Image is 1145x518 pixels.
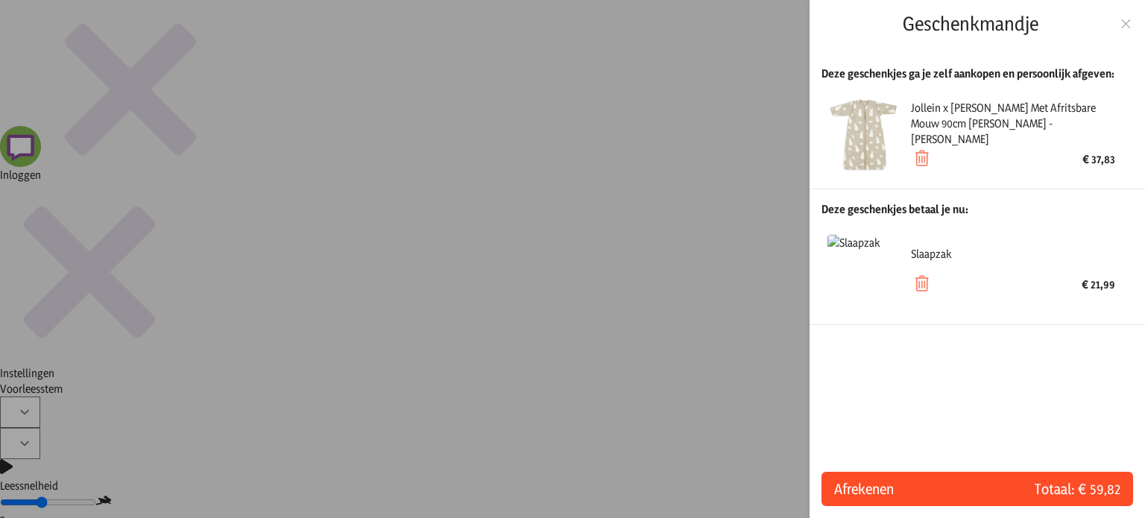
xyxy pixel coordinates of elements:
button: AfrekenenTotaal: € 59,82 [821,472,1133,506]
img: Slaapzak [827,235,899,306]
div: Slaapzak [911,246,1115,262]
span: Afrekenen [834,478,977,499]
div: Jollein x [PERSON_NAME] Met Afritsbare Mouw 90cm [PERSON_NAME] - [PERSON_NAME] [911,100,1115,147]
div: Deze geschenkjes ga je zelf aankopen en persoonlijk afgeven: [810,66,1145,81]
div: € 37,83 [1082,151,1115,167]
div: Deze geschenkjes betaal je nu: [810,201,1145,217]
h2: Geschenkmandje [903,12,1038,36]
img: Jollein x Nijntje Slaapzak Met Afritsbare Mouw 90cm Miffy&Snuffy - Olive Green [827,99,899,171]
div: € 21,99 [1082,277,1115,292]
span: Totaal: € 59,82 [977,478,1120,499]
